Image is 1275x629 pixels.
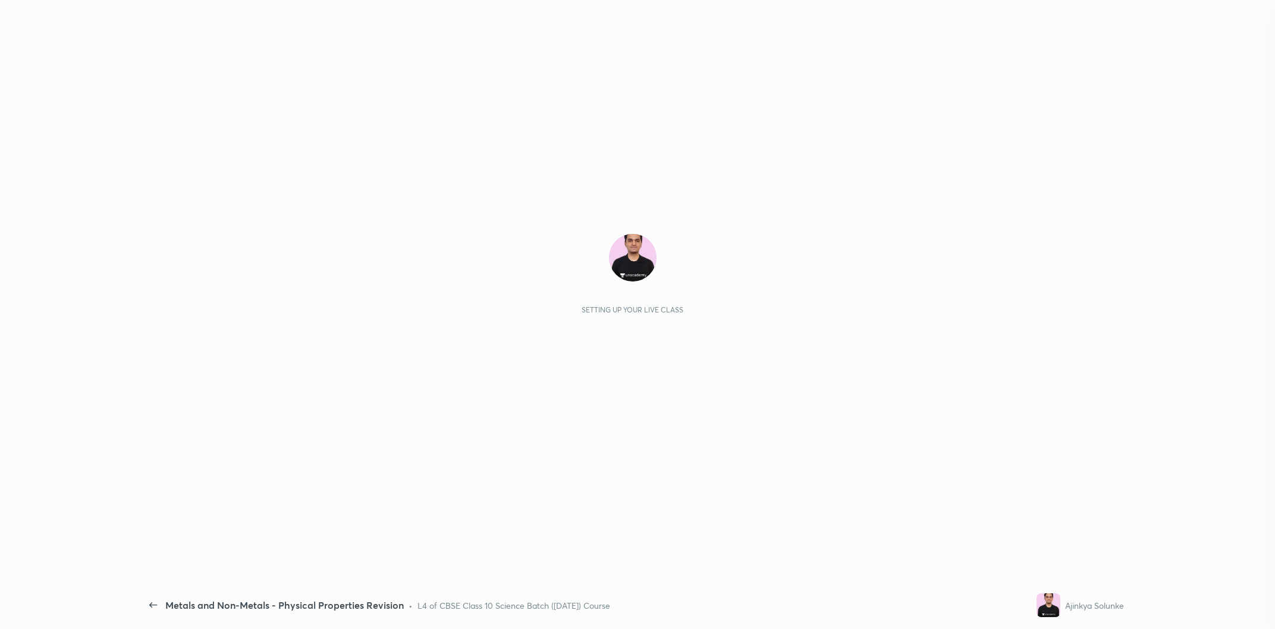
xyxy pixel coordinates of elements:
[409,599,413,612] div: •
[582,305,683,314] div: Setting up your live class
[1037,593,1060,617] img: 3f984c270fec4109a57ddb5a4f02100d.jpg
[609,234,657,281] img: 3f984c270fec4109a57ddb5a4f02100d.jpg
[417,599,610,612] div: L4 of CBSE Class 10 Science Batch ([DATE]) Course
[165,598,404,612] div: Metals and Non-Metals - Physical Properties Revision
[1065,599,1124,612] div: Ajinkya Solunke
